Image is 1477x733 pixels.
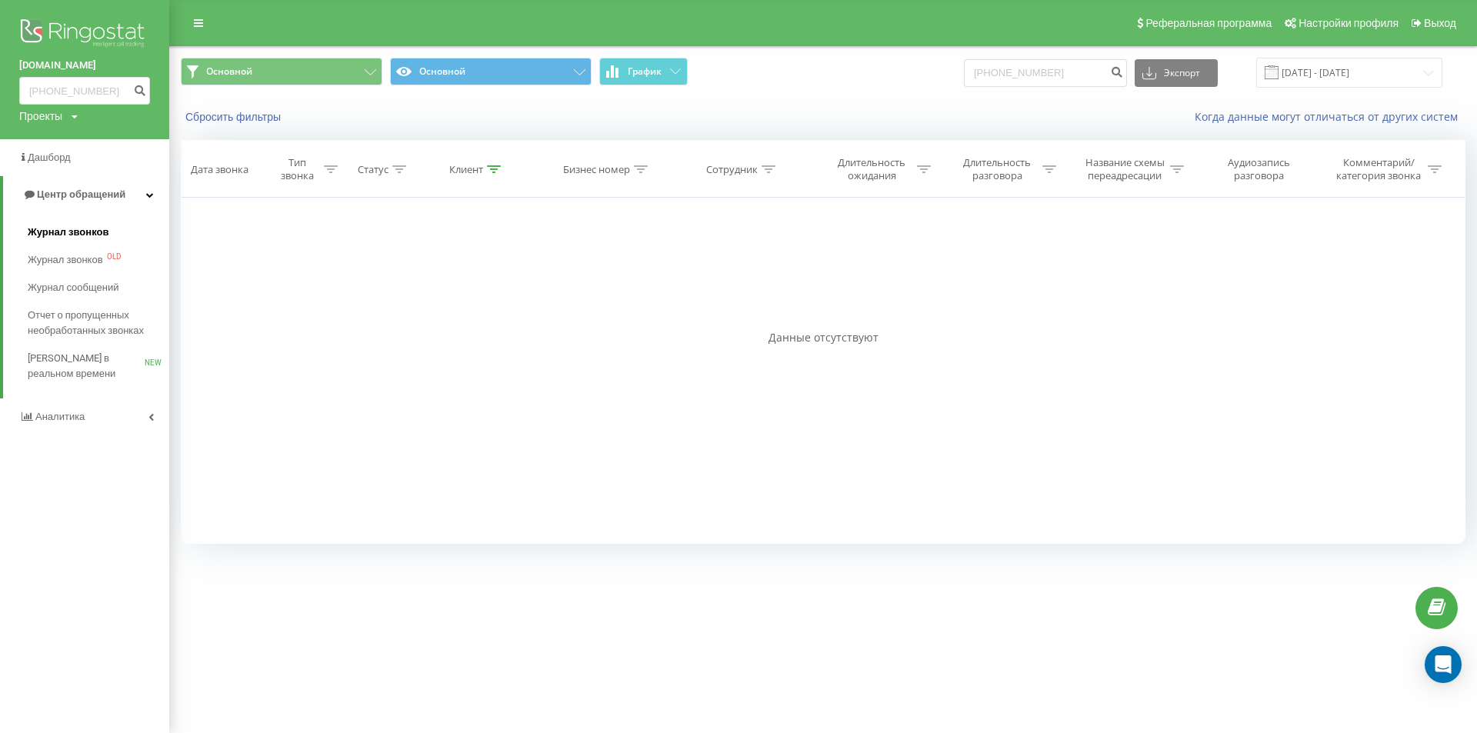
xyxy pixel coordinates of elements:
[28,225,108,240] span: Журнал звонков
[3,176,169,213] a: Центр обращений
[1195,109,1465,124] a: Когда данные могут отличаться от других систем
[28,152,71,163] span: Дашборд
[181,58,382,85] button: Основной
[599,58,688,85] button: График
[964,59,1127,87] input: Поиск по номеру
[1299,17,1399,29] span: Настройки профиля
[449,163,483,176] div: Клиент
[28,246,169,274] a: Журнал звонковOLD
[831,156,913,182] div: Длительность ожидания
[1084,156,1166,182] div: Название схемы переадресации
[1424,17,1456,29] span: Выход
[1145,17,1272,29] span: Реферальная программа
[28,351,145,381] span: [PERSON_NAME] в реальном времени
[19,15,150,54] img: Ringostat logo
[1334,156,1424,182] div: Комментарий/категория звонка
[28,302,169,345] a: Отчет о пропущенных необработанных звонках
[19,77,150,105] input: Поиск по номеру
[1425,646,1462,683] div: Open Intercom Messenger
[28,345,169,388] a: [PERSON_NAME] в реальном времениNEW
[358,163,388,176] div: Статус
[956,156,1039,182] div: Длительность разговора
[206,65,252,78] span: Основной
[1209,156,1309,182] div: Аудиозапись разговора
[28,274,169,302] a: Журнал сообщений
[181,330,1465,345] div: Данные отсутствуют
[563,163,630,176] div: Бизнес номер
[191,163,248,176] div: Дата звонка
[28,218,169,246] a: Журнал звонков
[37,188,125,200] span: Центр обращений
[390,58,592,85] button: Основной
[28,280,118,295] span: Журнал сообщений
[28,252,103,268] span: Журнал звонков
[181,110,288,124] button: Сбросить фильтры
[1135,59,1218,87] button: Экспорт
[19,58,150,73] a: [DOMAIN_NAME]
[275,156,320,182] div: Тип звонка
[19,108,62,124] div: Проекты
[35,411,85,422] span: Аналитика
[28,308,162,338] span: Отчет о пропущенных необработанных звонках
[628,66,662,77] span: График
[706,163,758,176] div: Сотрудник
